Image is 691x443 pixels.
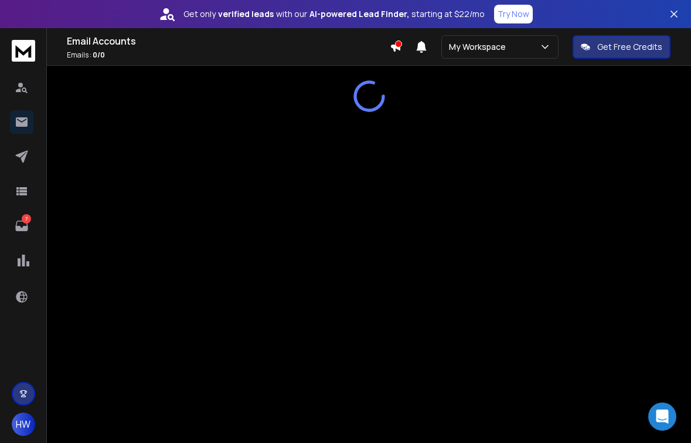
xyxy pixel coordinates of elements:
[67,50,390,60] p: Emails :
[10,214,33,238] a: 7
[183,8,485,20] p: Get only with our starting at $22/mo
[12,40,35,62] img: logo
[498,8,529,20] p: Try Now
[494,5,533,23] button: Try Now
[449,41,510,53] p: My Workspace
[218,8,274,20] strong: verified leads
[93,50,105,60] span: 0 / 0
[12,412,35,436] button: HW
[597,41,662,53] p: Get Free Credits
[309,8,409,20] strong: AI-powered Lead Finder,
[67,34,390,48] h1: Email Accounts
[573,35,670,59] button: Get Free Credits
[22,214,31,224] p: 7
[648,403,676,431] div: Open Intercom Messenger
